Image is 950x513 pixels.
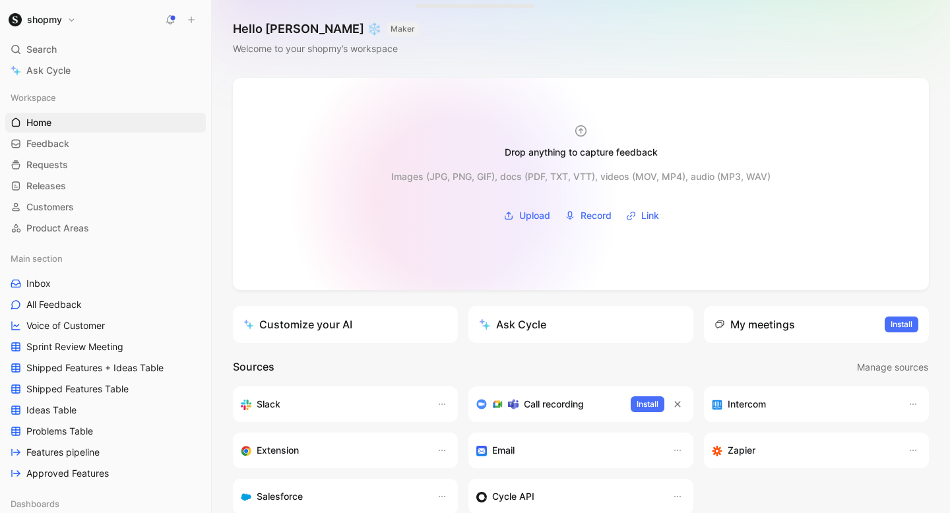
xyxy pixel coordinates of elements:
h3: Call recording [524,396,584,412]
span: All Feedback [26,298,82,311]
div: Ask Cycle [479,317,546,332]
button: Link [621,206,664,226]
span: Home [26,116,51,129]
h1: Hello [PERSON_NAME] ❄️ [233,21,419,37]
span: Workspace [11,91,56,104]
div: Images (JPG, PNG, GIF), docs (PDF, TXT, VTT), videos (MOV, MP4), audio (MP3, WAV) [391,169,771,185]
button: Upload [499,206,555,226]
span: Ideas Table [26,404,77,417]
span: Shipped Features + Ideas Table [26,361,164,375]
div: Drop anything to capture feedback [505,144,658,160]
button: Install [631,396,664,412]
a: Customize your AI [233,306,458,343]
button: Ask Cycle [468,306,693,343]
a: Requests [5,155,206,175]
span: Shipped Features Table [26,382,129,396]
div: Sync your customers, send feedback and get updates in Intercom [712,396,895,412]
span: Product Areas [26,222,89,235]
h3: Slack [257,396,280,412]
span: Inbox [26,277,51,290]
div: Capture feedback from thousands of sources with Zapier (survey results, recordings, sheets, etc). [712,442,895,458]
button: MAKER [387,22,419,36]
h3: Salesforce [257,489,303,504]
span: Main section [11,252,63,265]
a: Ask Cycle [5,61,206,80]
span: Record [581,208,612,224]
h2: Sources [233,359,274,376]
div: Forward emails to your feedback inbox [476,442,659,458]
a: Inbox [5,274,206,293]
span: Manage sources [857,359,928,375]
a: Product Areas [5,218,206,238]
a: Features pipeline [5,442,206,462]
h3: Zapier [728,442,755,458]
a: Ideas Table [5,400,206,420]
div: Workspace [5,88,206,107]
div: Main sectionInboxAll FeedbackVoice of CustomerSprint Review MeetingShipped Features + Ideas Table... [5,249,206,483]
h3: Cycle API [492,489,534,504]
span: Customers [26,200,74,214]
span: Feedback [26,137,69,150]
a: Shipped Features Table [5,379,206,399]
a: Sprint Review Meeting [5,337,206,357]
span: Link [641,208,659,224]
img: shopmy [9,13,22,26]
a: Feedback [5,134,206,154]
span: Releases [26,179,66,193]
h3: Extension [257,442,299,458]
span: Ask Cycle [26,63,71,78]
a: Approved Features [5,464,206,483]
h3: Email [492,442,515,458]
span: Sprint Review Meeting [26,340,123,353]
span: Voice of Customer [26,319,105,332]
a: Shipped Features + Ideas Table [5,358,206,378]
a: Home [5,113,206,133]
button: Manage sources [856,359,929,376]
button: shopmyshopmy [5,11,79,29]
div: Capture feedback from anywhere on the web [241,442,424,458]
div: Welcome to your shopmy’s workspace [233,41,419,57]
span: Search [26,42,57,57]
a: Problems Table [5,421,206,441]
span: Approved Features [26,467,109,480]
span: Features pipeline [26,446,100,459]
span: Install [637,398,658,411]
a: Voice of Customer [5,316,206,336]
div: Record & transcribe meetings from Zoom, Meet & Teams. [476,396,620,412]
a: All Feedback [5,295,206,315]
a: Releases [5,176,206,196]
div: My meetings [714,317,795,332]
button: Record [560,206,616,226]
div: Customize your AI [243,317,352,332]
div: Sync customers & send feedback from custom sources. Get inspired by our favorite use case [476,489,659,504]
h3: Intercom [728,396,766,412]
span: Dashboards [11,497,59,510]
button: Install [885,317,918,332]
span: Requests [26,158,68,171]
div: Sync your customers, send feedback and get updates in Slack [241,396,424,412]
div: Main section [5,249,206,268]
div: Search [5,40,206,59]
a: Customers [5,197,206,217]
span: Install [891,318,912,331]
h1: shopmy [27,14,62,26]
span: Problems Table [26,425,93,438]
span: Upload [519,208,550,224]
